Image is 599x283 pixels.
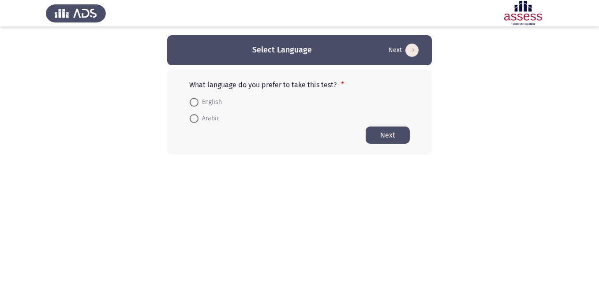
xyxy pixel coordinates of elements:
button: Start assessment [386,43,421,57]
img: Assessment logo of OCM R1 ASSESS [493,1,553,26]
button: Start assessment [366,127,410,144]
h3: Select Language [252,45,312,56]
span: English [198,97,222,108]
p: What language do you prefer to take this test? [189,81,410,89]
img: Assess Talent Management logo [46,1,106,26]
span: Arabic [198,113,220,124]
